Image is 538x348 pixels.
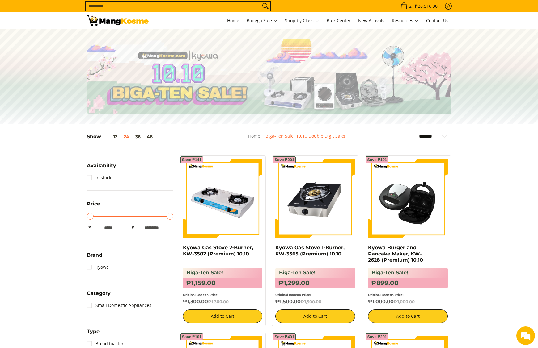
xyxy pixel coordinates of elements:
[87,253,102,262] summary: Open
[87,300,151,310] a: Small Domestic Appliances
[121,134,132,139] button: 24
[101,134,121,139] button: 12
[301,299,321,304] del: ₱1,500.00
[87,201,100,206] span: Price
[87,253,102,258] span: Brand
[368,159,448,238] img: kyowa-burger-and-pancake-maker-premium-full-view-mang-kosme
[394,299,415,304] del: ₱1,000.00
[423,12,451,29] a: Contact Us
[248,133,260,139] a: Home
[368,245,423,263] a: Kyowa Burger and Pancake Maker, KW-2628 (Premium) 10.10
[275,278,355,288] h6: ₱1,299.00
[368,278,448,288] h6: ₱899.00
[275,159,355,238] img: kyowa-tempered-glass-single-gas-burner-full-view-mang-kosme
[274,335,294,339] span: Save ₱401
[368,299,448,305] h6: ₱1,000.00
[244,12,281,29] a: Bodega Sale
[87,262,109,272] a: Kyowa
[87,291,111,296] span: Category
[227,18,239,23] span: Home
[355,12,388,29] a: New Arrivals
[389,12,422,29] a: Resources
[183,293,218,296] small: Original Bodega Price:
[358,18,384,23] span: New Arrivals
[324,12,354,29] a: Bulk Center
[368,293,404,296] small: Original Bodega Price:
[367,335,387,339] span: Save ₱201
[414,4,438,8] span: ₱28,516.30
[183,159,263,238] img: kyowa-2-burner-gas-stove-stainless-steel-premium-full-view-mang-kosme
[87,163,116,173] summary: Open
[247,17,277,25] span: Bodega Sale
[87,134,156,140] h5: Show
[275,293,311,296] small: Original Bodega Price:
[224,12,242,29] a: Home
[130,224,136,230] span: ₱
[182,335,202,339] span: Save ₱101
[87,224,93,230] span: ₱
[265,133,345,139] a: Biga-Ten Sale! 10.10 Double Digit Sale!
[204,132,389,146] nav: Breadcrumbs
[282,12,322,29] a: Shop by Class
[87,15,149,26] img: Biga-Ten Sale! 10.10 Double Digit Sale with Kyowa l Mang Kosme
[367,158,387,162] span: Save ₱101
[183,278,263,288] h6: ₱1,159.00
[87,173,111,183] a: In stock
[155,12,451,29] nav: Main Menu
[275,299,355,305] h6: ₱1,500.00
[392,17,419,25] span: Resources
[183,245,253,257] a: Kyowa Gas Stove 2-Burner, KW-3502 (Premium) 10.10
[327,18,351,23] span: Bulk Center
[87,291,111,300] summary: Open
[408,4,413,8] span: 2
[144,134,156,139] button: 48
[261,2,270,11] button: Search
[285,17,319,25] span: Shop by Class
[87,329,100,339] summary: Open
[426,18,448,23] span: Contact Us
[87,163,116,168] span: Availability
[182,158,202,162] span: Save ₱141
[132,134,144,139] button: 36
[274,158,294,162] span: Save ₱201
[368,309,448,323] button: Add to Cart
[183,299,263,305] h6: ₱1,300.00
[275,245,345,257] a: Kyowa Gas Stove 1-Burner, KW-3565 (Premium) 10.10
[399,3,439,10] span: •
[183,309,263,323] button: Add to Cart
[87,329,100,334] span: Type
[208,299,229,304] del: ₱1,300.00
[275,309,355,323] button: Add to Cart
[87,201,100,211] summary: Open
